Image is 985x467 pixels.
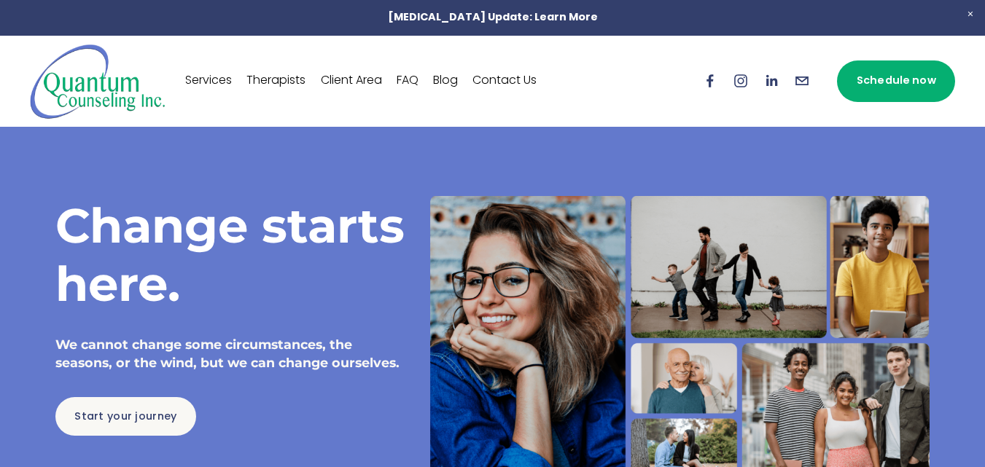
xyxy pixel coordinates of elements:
h1: Change starts here. [55,196,405,313]
a: Client Area [321,69,382,93]
a: FAQ [397,69,418,93]
h4: We cannot change some circumstances, the seasons, or the wind, but we can change ourselves. [55,336,405,372]
a: Instagram [733,73,749,89]
a: LinkedIn [763,73,779,89]
img: Quantum Counseling Inc. | Change starts here. [30,43,166,119]
a: info@quantumcounselinginc.com [794,73,810,89]
a: Contact Us [472,69,537,93]
a: Therapists [246,69,305,93]
a: Start your journey [55,397,197,436]
a: Facebook [702,73,718,89]
a: Blog [433,69,458,93]
a: Schedule now [837,60,955,102]
a: Services [185,69,232,93]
